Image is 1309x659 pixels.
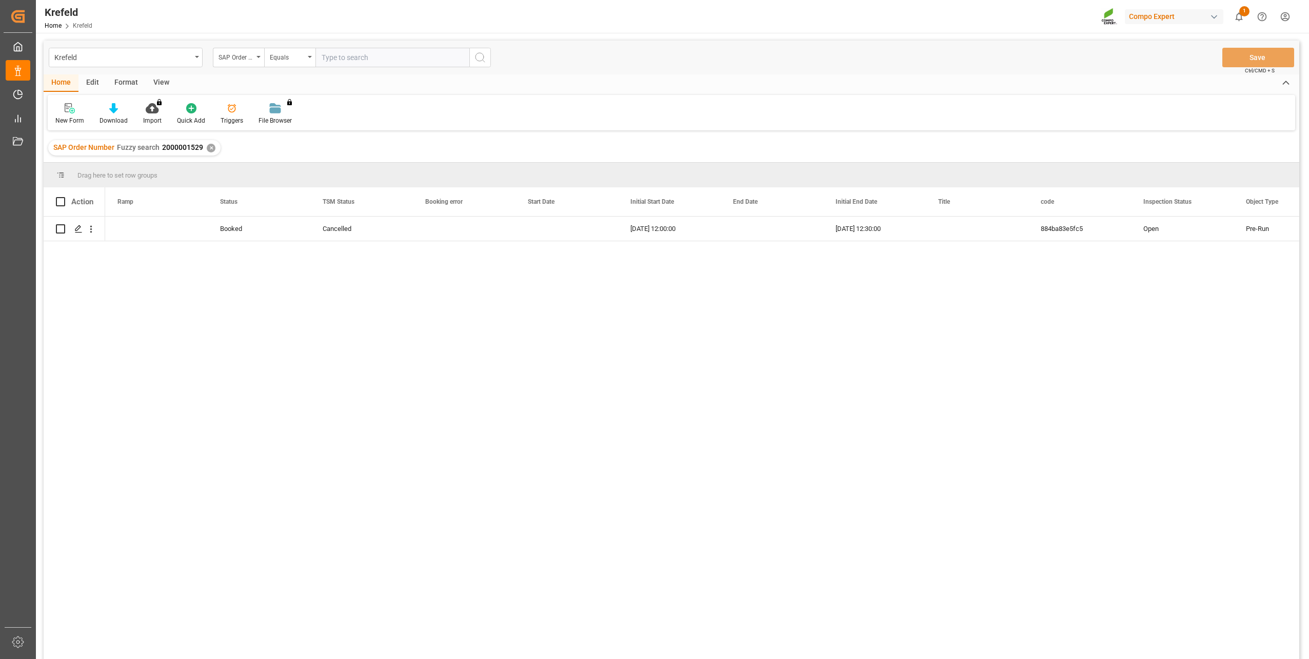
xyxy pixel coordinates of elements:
[1143,198,1192,205] span: Inspection Status
[71,197,93,206] div: Action
[425,198,463,205] span: Booking error
[630,198,674,205] span: Initial Start Date
[213,48,264,67] button: open menu
[49,48,203,67] button: open menu
[107,74,146,92] div: Format
[55,116,84,125] div: New Form
[836,198,877,205] span: Initial End Date
[733,198,758,205] span: End Date
[1239,6,1250,16] span: 1
[220,217,298,241] div: Booked
[146,74,177,92] div: View
[264,48,315,67] button: open menu
[221,116,243,125] div: Triggers
[1246,198,1278,205] span: Object Type
[207,144,215,152] div: ✕
[44,74,78,92] div: Home
[1143,217,1221,241] div: Open
[1227,5,1251,28] button: show 1 new notifications
[1222,48,1294,67] button: Save
[1028,217,1131,241] div: 884ba83e5fc5
[528,198,554,205] span: Start Date
[1251,5,1274,28] button: Help Center
[1125,7,1227,26] button: Compo Expert
[162,143,203,151] span: 2000001529
[100,116,128,125] div: Download
[323,198,354,205] span: TSM Status
[823,217,926,241] div: [DATE] 12:30:00
[315,48,469,67] input: Type to search
[177,116,205,125] div: Quick Add
[54,50,191,63] div: Krefeld
[117,198,133,205] span: Ramp
[53,143,114,151] span: SAP Order Number
[1101,8,1118,26] img: Screenshot%202023-09-29%20at%2010.02.21.png_1712312052.png
[78,74,107,92] div: Edit
[77,171,157,179] span: Drag here to set row groups
[1245,67,1275,74] span: Ctrl/CMD + S
[323,217,401,241] div: Cancelled
[45,5,92,20] div: Krefeld
[117,143,160,151] span: Fuzzy search
[1041,198,1054,205] span: code
[219,50,253,62] div: SAP Order Number
[1125,9,1223,24] div: Compo Expert
[938,198,950,205] span: Title
[45,22,62,29] a: Home
[220,198,237,205] span: Status
[618,217,721,241] div: [DATE] 12:00:00
[270,50,305,62] div: Equals
[469,48,491,67] button: search button
[44,217,105,241] div: Press SPACE to select this row.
